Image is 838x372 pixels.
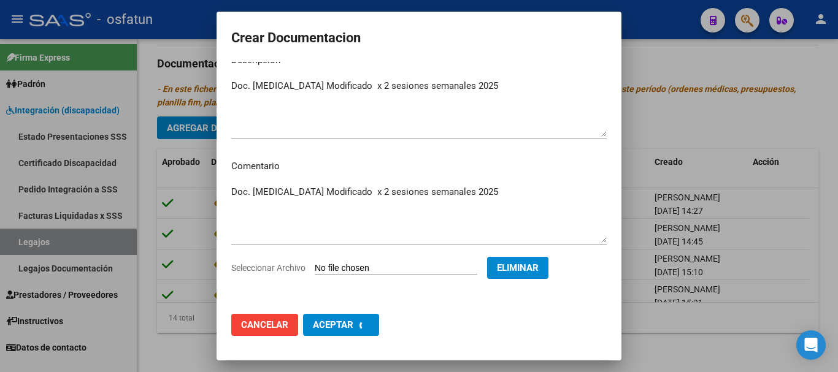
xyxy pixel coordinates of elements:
div: Open Intercom Messenger [796,330,826,360]
span: Cancelar [241,319,288,330]
h2: Crear Documentacion [231,26,607,50]
button: Eliminar [487,257,548,279]
span: Aceptar [313,319,353,330]
p: Comentario [231,159,607,173]
button: Cancelar [231,314,298,336]
span: Eliminar [497,262,539,273]
span: Seleccionar Archivo [231,263,306,273]
button: Aceptar [303,314,379,336]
